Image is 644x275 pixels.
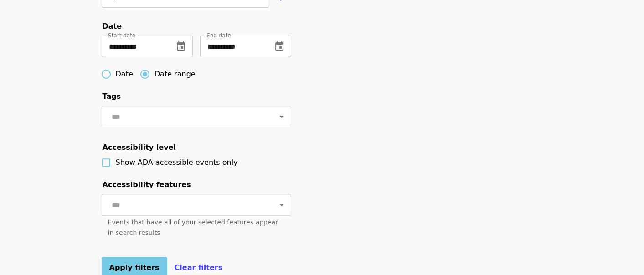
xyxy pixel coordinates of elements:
[116,69,133,80] span: Date
[103,180,191,189] span: Accessibility features
[275,110,288,123] button: Open
[175,263,223,272] span: Clear filters
[103,143,176,152] span: Accessibility level
[275,199,288,211] button: Open
[108,32,135,39] span: Start date
[108,219,278,236] span: Events that have all of your selected features appear in search results
[109,263,160,272] span: Apply filters
[175,262,223,273] button: Clear filters
[103,22,122,31] span: Date
[170,36,192,57] button: change date
[103,92,121,101] span: Tags
[268,36,290,57] button: change date
[155,69,196,80] span: Date range
[206,32,231,39] span: End date
[116,158,238,167] span: Show ADA accessible events only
